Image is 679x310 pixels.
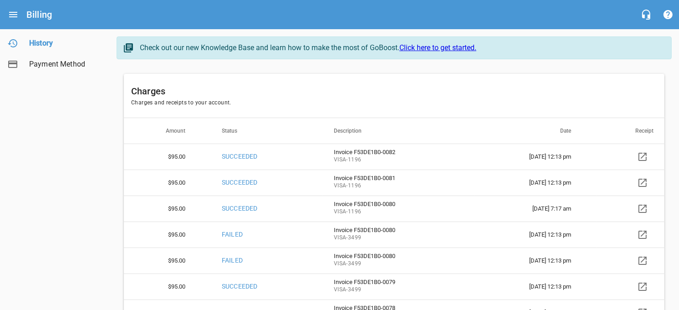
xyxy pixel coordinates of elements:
[635,4,657,26] button: Live Chat
[124,144,211,170] th: $95.00
[222,178,297,187] p: SUCCEEDED
[124,118,211,144] th: Amount
[323,118,475,144] th: Description
[2,4,24,26] button: Open drawer
[124,170,211,196] th: $95.00
[26,7,52,22] h6: Billing
[29,59,98,70] span: Payment Method
[334,233,449,243] span: VISA - 3499
[29,38,98,49] span: History
[334,259,449,269] span: VISA - 3499
[597,118,664,144] th: Receipt
[475,196,597,222] td: [DATE] 7:17 am
[131,99,231,106] span: Charges and receipts to your account.
[140,42,662,53] div: Check out our new Knowledge Base and learn how to make the most of GoBoost.
[334,155,449,165] span: VISA - 1196
[323,248,475,274] td: Invoice F53DE1B0-0080
[475,274,597,300] td: [DATE] 12:13 pm
[222,152,297,161] p: SUCCEEDED
[475,248,597,274] td: [DATE] 12:13 pm
[323,170,475,196] td: Invoice F53DE1B0-0081
[475,170,597,196] td: [DATE] 12:13 pm
[323,196,475,222] td: Invoice F53DE1B0-0080
[323,274,475,300] td: Invoice F53DE1B0-0079
[399,43,476,52] a: Click here to get started.
[124,196,211,222] th: $95.00
[475,144,597,170] td: [DATE] 12:13 pm
[334,285,449,294] span: VISA - 3499
[222,230,297,239] p: FAILED
[475,118,597,144] th: Date
[334,207,449,217] span: VISA - 1196
[222,282,297,291] p: SUCCEEDED
[323,222,475,248] td: Invoice F53DE1B0-0080
[475,222,597,248] td: [DATE] 12:13 pm
[222,204,297,213] p: SUCCEEDED
[323,144,475,170] td: Invoice F53DE1B0-0082
[211,118,323,144] th: Status
[124,274,211,300] th: $95.00
[222,256,297,265] p: FAILED
[131,84,657,98] h6: Charges
[334,181,449,191] span: VISA - 1196
[657,4,679,26] button: Support Portal
[124,248,211,274] th: $95.00
[124,222,211,248] th: $95.00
